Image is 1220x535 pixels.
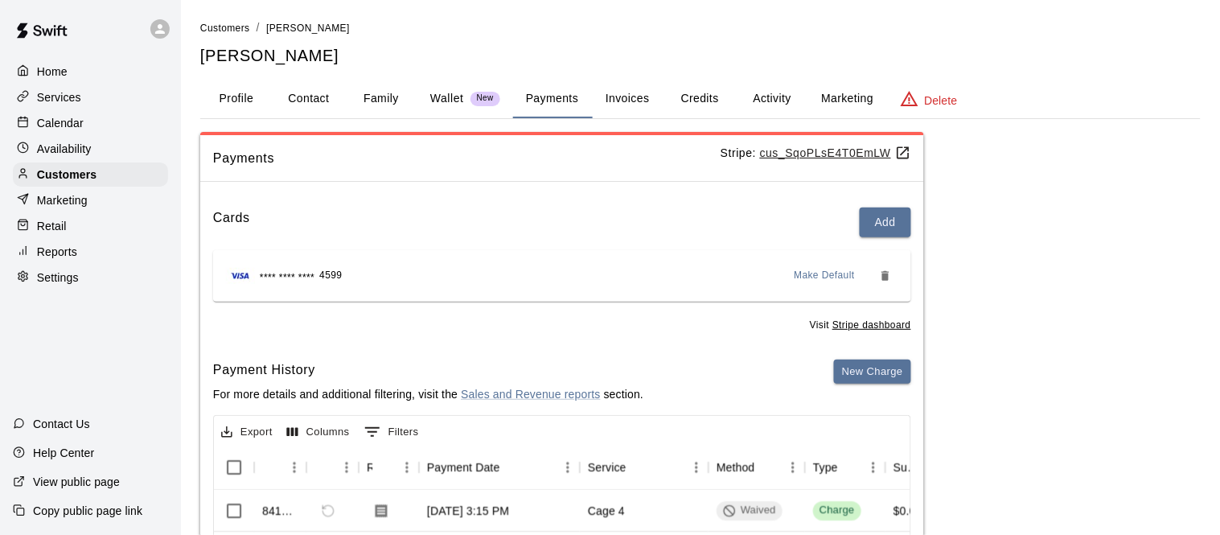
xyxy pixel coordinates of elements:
[200,19,1201,37] nav: breadcrumb
[367,445,372,490] div: Receipt
[33,503,142,519] p: Copy public page link
[37,89,81,105] p: Services
[663,80,736,118] button: Credits
[580,445,709,490] div: Service
[283,420,354,445] button: Select columns
[314,456,337,479] button: Sort
[37,192,88,208] p: Marketing
[262,456,285,479] button: Sort
[427,445,500,490] div: Payment Date
[395,455,419,479] button: Menu
[755,456,778,479] button: Sort
[372,456,395,479] button: Sort
[319,268,342,284] span: 4599
[254,445,306,490] div: Id
[13,240,168,264] a: Reports
[213,360,643,381] h6: Payment History
[217,420,277,445] button: Export
[808,80,886,118] button: Marketing
[33,474,120,490] p: View public page
[200,80,1201,118] div: basic tabs example
[588,503,625,519] div: Cage 4
[367,496,396,525] button: Download Receipt
[314,497,342,525] span: Refund payment
[360,419,423,445] button: Show filters
[213,208,250,237] h6: Cards
[925,93,958,109] p: Delete
[810,318,911,334] span: Visit
[684,455,709,479] button: Menu
[781,455,805,479] button: Menu
[33,445,94,461] p: Help Center
[273,80,345,118] button: Contact
[335,455,359,479] button: Menu
[795,268,856,284] span: Make Default
[832,319,911,331] a: Stripe dashboard
[500,456,523,479] button: Sort
[13,85,168,109] a: Services
[13,60,168,84] a: Home
[345,80,417,118] button: Family
[282,455,306,479] button: Menu
[266,23,350,34] span: [PERSON_NAME]
[37,270,79,286] p: Settings
[427,503,509,519] div: Sep 28, 2025, 3:15 PM
[893,445,919,490] div: Subtotal
[33,416,90,432] p: Contact Us
[591,80,663,118] button: Invoices
[709,445,805,490] div: Method
[470,93,500,104] span: New
[838,456,861,479] button: Sort
[834,360,911,385] button: New Charge
[723,503,776,518] div: Waived
[13,111,168,135] a: Calendar
[257,19,260,36] li: /
[200,80,273,118] button: Profile
[588,445,626,490] div: Service
[805,445,885,490] div: Type
[213,148,721,169] span: Payments
[13,137,168,161] a: Availability
[262,503,298,519] div: 841594
[721,145,911,162] p: Stripe:
[200,21,250,34] a: Customers
[513,80,591,118] button: Payments
[819,503,855,518] div: Charge
[860,208,911,237] button: Add
[13,214,168,238] a: Retail
[717,445,755,490] div: Method
[200,45,1201,67] h5: [PERSON_NAME]
[13,265,168,290] a: Settings
[788,263,862,289] button: Make Default
[873,263,898,289] button: Remove
[37,141,92,157] p: Availability
[37,167,97,183] p: Customers
[37,115,84,131] p: Calendar
[419,445,580,490] div: Payment Date
[37,218,67,234] p: Retail
[760,146,911,159] a: cus_SqoPLsE4T0EmLW
[213,386,643,402] p: For more details and additional filtering, visit the section.
[226,268,255,284] img: Credit card brand logo
[736,80,808,118] button: Activity
[893,503,922,519] div: $0.00
[37,64,68,80] p: Home
[306,445,359,490] div: Refund
[13,188,168,212] a: Marketing
[430,90,464,107] p: Wallet
[813,445,838,490] div: Type
[556,455,580,479] button: Menu
[461,388,600,401] a: Sales and Revenue reports
[13,163,168,187] a: Customers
